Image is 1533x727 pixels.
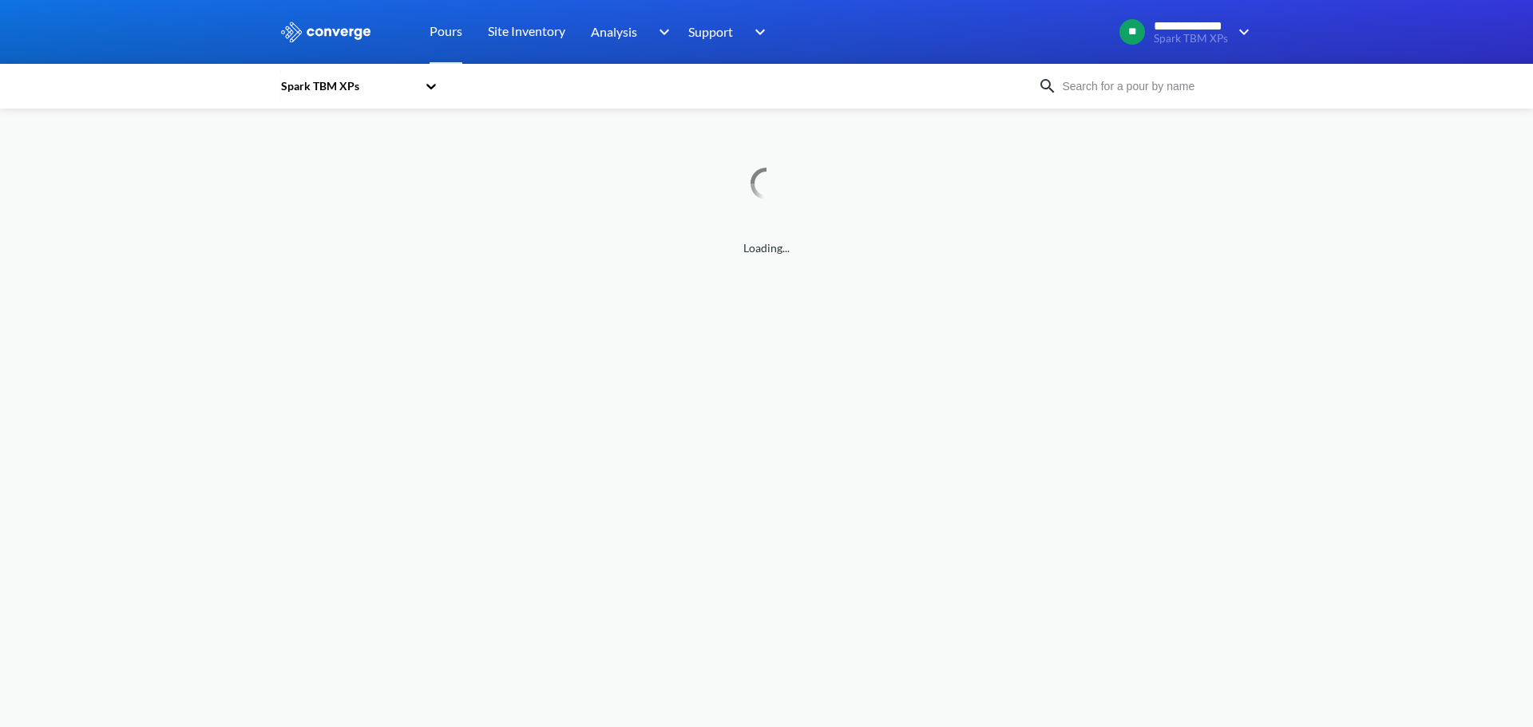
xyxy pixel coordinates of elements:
span: Support [688,22,733,41]
input: Search for a pour by name [1057,77,1250,95]
img: logo_ewhite.svg [279,22,372,42]
span: Loading... [279,239,1254,257]
img: downArrow.svg [648,22,674,41]
img: icon-search.svg [1038,77,1057,96]
img: downArrow.svg [744,22,770,41]
span: Analysis [591,22,637,41]
img: downArrow.svg [1228,22,1254,41]
span: Spark TBM XPs [1154,33,1228,45]
div: Spark TBM XPs [279,77,417,95]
